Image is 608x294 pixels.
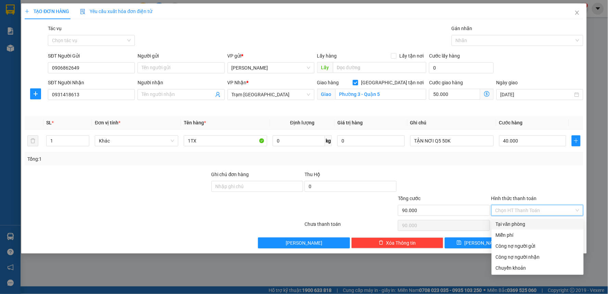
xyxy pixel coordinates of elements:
input: Cước giao hàng [429,89,480,100]
input: Giao tận nơi [335,89,427,100]
div: Người gửi [138,52,224,60]
span: dollar-circle [484,91,490,97]
input: 0 [337,135,405,146]
span: Giao [317,89,335,100]
span: Xóa Thông tin [386,239,416,247]
div: Chưa thanh toán [304,220,397,232]
span: Giao hàng [317,80,339,85]
span: Tổng cước [398,196,421,201]
div: Cước gửi hàng sẽ được ghi vào công nợ của người gửi [492,241,584,252]
label: Ngày giao [496,80,518,85]
span: delete [379,240,384,246]
th: Ghi chú [408,116,496,130]
button: plus [572,135,580,146]
div: Người nhận [138,79,224,86]
button: Close [568,3,587,23]
div: SĐT Người Nhận [48,79,135,86]
label: Tác vụ [48,26,62,31]
input: Ghi Chú [410,135,494,146]
span: plus [572,138,580,144]
label: Cước giao hàng [429,80,463,85]
div: Công nợ người gửi [496,242,580,250]
span: up [83,137,88,141]
span: Thu Hộ [305,172,320,177]
button: [PERSON_NAME] [258,237,350,248]
button: delete [27,135,38,146]
span: down [83,142,88,146]
input: Ngày giao [501,91,573,98]
div: Công nợ người nhận [496,253,580,261]
label: Cước lấy hàng [429,53,460,59]
span: save [457,240,462,246]
span: user-add [215,92,221,97]
span: close-circle [574,92,579,97]
button: plus [30,88,41,99]
span: Cước hàng [499,120,523,125]
span: close [574,10,580,15]
span: plus [25,9,29,14]
div: SĐT Người Gửi [48,52,135,60]
span: kg [325,135,332,146]
span: Phan Thiết [232,63,310,73]
span: Tên hàng [184,120,206,125]
span: [GEOGRAPHIC_DATA] tận nơi [358,79,426,86]
label: Hình thức thanh toán [491,196,537,201]
label: Ghi chú đơn hàng [211,172,249,177]
img: icon [80,9,86,14]
span: Yêu cầu xuất hóa đơn điện tử [80,9,152,14]
span: Lấy [317,62,333,73]
span: Định lượng [290,120,314,125]
span: TẠO ĐƠN HÀNG [25,9,69,14]
span: Decrease Value [81,141,89,146]
button: deleteXóa Thông tin [351,237,443,248]
div: VP gửi [228,52,314,60]
input: Dọc đường [333,62,427,73]
span: Giá trị hàng [337,120,363,125]
span: Đơn vị tính [95,120,120,125]
div: Miễn phí [496,231,580,239]
span: VP Nhận [228,80,247,85]
span: Trạm Sài Gòn [232,89,310,100]
span: Increase Value [81,136,89,141]
div: Chuyển khoản [496,264,580,272]
span: Lấy tận nơi [397,52,426,60]
div: Tại văn phòng [496,220,580,228]
div: Tổng: 1 [27,155,235,163]
div: Cước gửi hàng sẽ được ghi vào công nợ của người nhận [492,252,584,262]
input: Ghi chú đơn hàng [211,181,303,192]
span: Khác [99,136,174,146]
span: [PERSON_NAME] [286,239,322,247]
label: Gán nhãn [452,26,473,31]
input: VD: Bàn, Ghế [184,135,267,146]
span: Lấy hàng [317,53,337,59]
span: SL [46,120,52,125]
span: [PERSON_NAME] [464,239,501,247]
input: Cước lấy hàng [429,62,494,73]
span: plus [30,91,41,97]
button: save[PERSON_NAME] [445,237,514,248]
